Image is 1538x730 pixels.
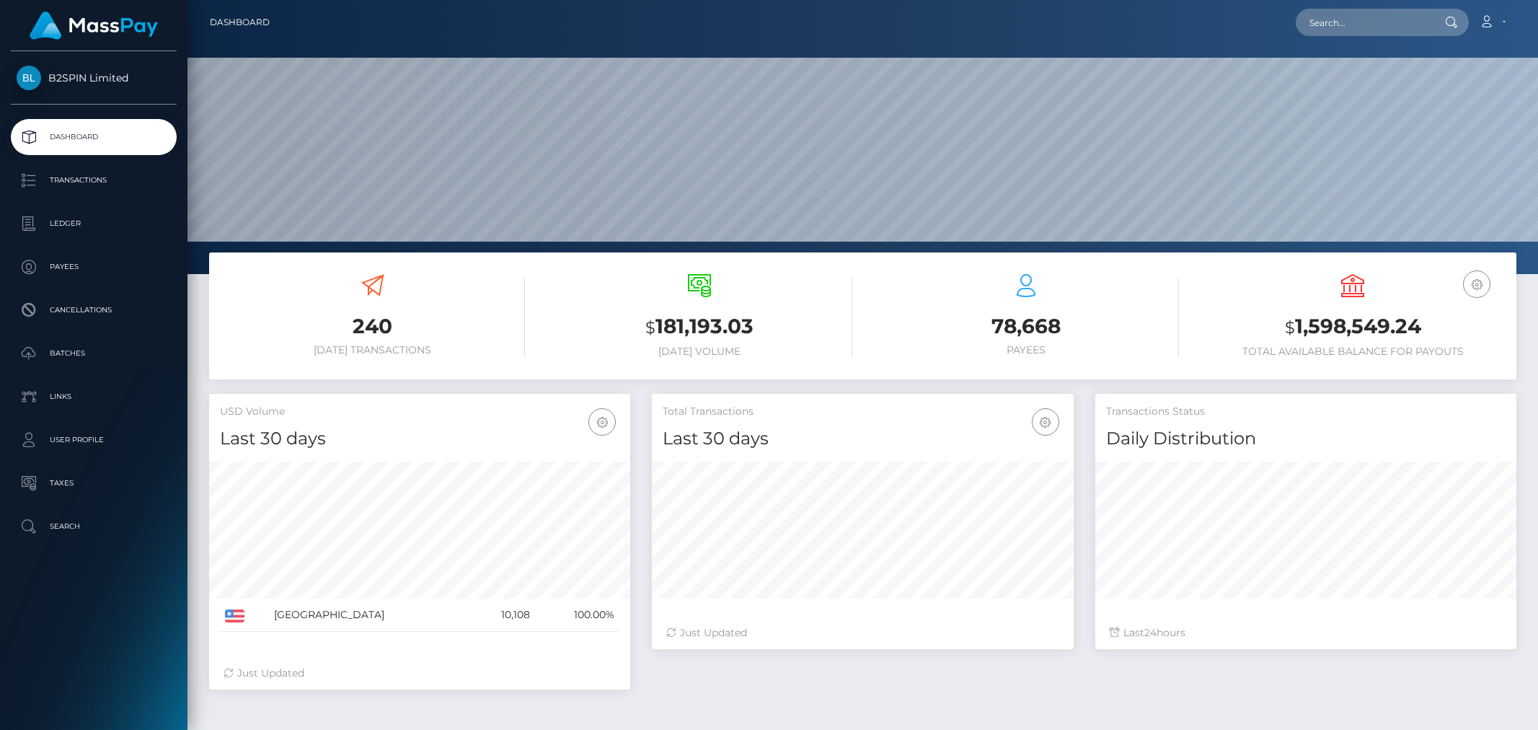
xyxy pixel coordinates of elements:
h3: 78,668 [874,312,1179,340]
td: 10,108 [470,599,535,632]
div: Just Updated [666,625,1059,641]
h5: USD Volume [220,405,619,419]
a: Taxes [11,465,177,501]
img: MassPay Logo [30,12,158,40]
h6: [DATE] Transactions [220,344,525,356]
h3: 181,193.03 [547,312,852,342]
p: Transactions [17,170,171,191]
p: Payees [17,256,171,278]
a: Dashboard [11,119,177,155]
h6: Total Available Balance for Payouts [1201,346,1506,358]
a: Cancellations [11,292,177,328]
div: Just Updated [224,666,616,681]
a: Links [11,379,177,415]
p: Taxes [17,472,171,494]
a: Batches [11,335,177,371]
span: B2SPIN Limited [11,71,177,84]
p: User Profile [17,429,171,451]
a: Payees [11,249,177,285]
a: Transactions [11,162,177,198]
p: Cancellations [17,299,171,321]
h4: Daily Distribution [1106,426,1506,452]
td: [GEOGRAPHIC_DATA] [269,599,470,632]
h4: Last 30 days [220,426,619,452]
p: Search [17,516,171,537]
h3: 1,598,549.24 [1201,312,1506,342]
h6: [DATE] Volume [547,346,852,358]
div: Last hours [1110,625,1502,641]
p: Dashboard [17,126,171,148]
small: $ [645,317,655,338]
input: Search... [1296,9,1431,36]
p: Batches [17,343,171,364]
a: Search [11,509,177,545]
a: Ledger [11,206,177,242]
img: US.png [225,610,244,623]
a: Dashboard [210,7,270,38]
h5: Transactions Status [1106,405,1506,419]
h3: 240 [220,312,525,340]
h4: Last 30 days [663,426,1062,452]
img: B2SPIN Limited [17,66,41,90]
td: 100.00% [535,599,619,632]
a: User Profile [11,422,177,458]
p: Ledger [17,213,171,234]
p: Links [17,386,171,408]
h5: Total Transactions [663,405,1062,419]
h6: Payees [874,344,1179,356]
small: $ [1285,317,1295,338]
span: 24 [1144,626,1157,639]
